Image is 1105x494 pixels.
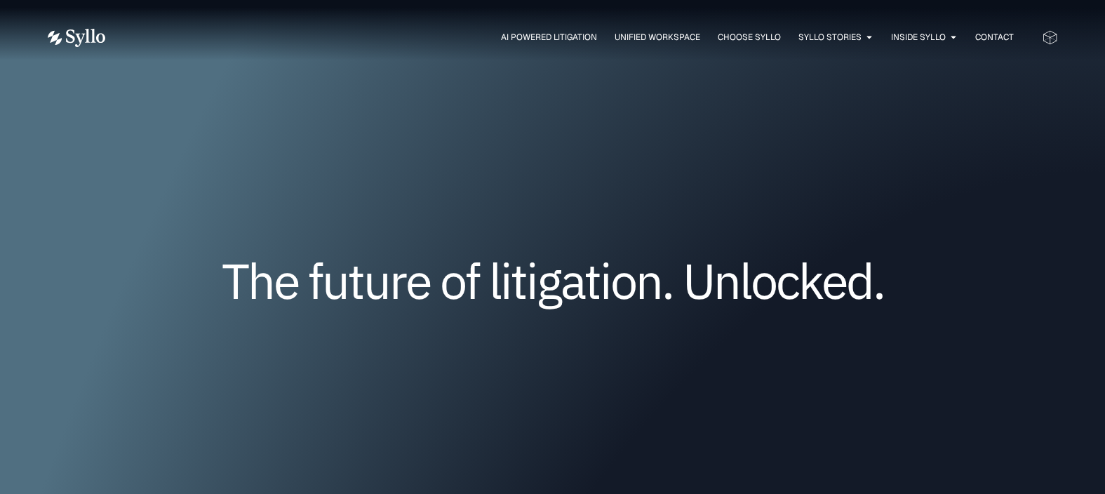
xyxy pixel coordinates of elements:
[501,31,597,44] a: AI Powered Litigation
[133,31,1014,44] nav: Menu
[48,29,105,47] img: Vector
[718,31,781,44] a: Choose Syllo
[891,31,946,44] a: Inside Syllo
[132,258,974,304] h1: The future of litigation. Unlocked.
[133,31,1014,44] div: Menu Toggle
[975,31,1014,44] a: Contact
[798,31,862,44] a: Syllo Stories
[615,31,700,44] a: Unified Workspace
